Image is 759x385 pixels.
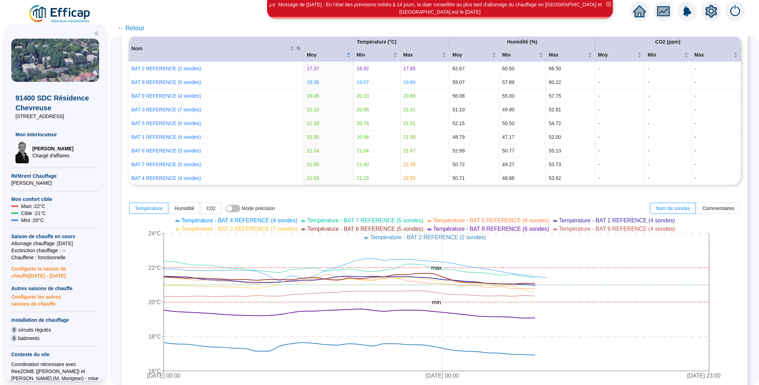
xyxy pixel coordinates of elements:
[431,265,442,271] tspan: max
[687,373,721,379] tspan: [DATE] 23:00
[207,205,216,211] span: C02
[692,158,741,171] td: -
[131,175,201,181] a: BAT 4 REFERENCE (4 sondes)
[11,261,99,279] span: Configurer la saison de chauffe [DATE] - [DATE]
[546,76,595,89] td: 60.22
[449,62,499,76] td: 62.67
[21,217,44,224] span: Mini : 20 °C
[11,196,99,203] span: Mon confort cible
[131,93,201,99] a: BAT 9 REFERENCE (4 sondes)
[449,103,499,117] td: 51.10
[598,51,636,59] span: Moy
[32,145,73,152] span: [PERSON_NAME]
[11,180,99,187] span: [PERSON_NAME]
[694,51,732,59] span: Max
[307,134,319,140] span: 21.30
[21,210,46,217] span: Cible : 21 °C
[403,162,416,167] span: 22.39
[357,79,369,85] span: 19.07
[304,48,354,62] th: Moy
[546,89,595,103] td: 57.75
[11,240,99,247] span: Allumage chauffage : [DATE]
[546,62,595,76] td: 66.50
[21,203,45,210] span: Maxi : 22 °C
[633,5,646,18] span: home
[499,144,546,158] td: 50.77
[28,4,92,24] img: efficap energie logo
[307,93,319,99] span: 20.45
[131,148,201,154] a: BAT 6 REFERENCE (5 sondes)
[449,117,499,130] td: 52.15
[269,2,275,8] i: 1 / 3
[645,117,692,130] td: -
[432,299,441,305] tspan: min
[403,120,416,126] span: 21.61
[295,44,302,54] span: search
[11,254,99,261] span: Chaufferie : fonctionnelle
[131,79,201,85] a: BAT 8 REFERENCE (6 sondes)
[546,48,595,62] th: Max
[449,144,499,158] td: 52.99
[11,233,99,240] span: Saison de chauffe en cours
[559,226,675,232] span: Température - BAT 9 REFERENCE (4 sondes)
[131,107,201,112] a: BAT 3 REFERENCE (7 sondes)
[357,51,392,59] span: Min
[546,130,595,144] td: 52.00
[18,335,40,342] span: batiments
[645,158,692,171] td: -
[692,117,741,130] td: -
[15,93,95,113] span: 91400 SDC Résidence Chevreuse
[449,130,499,144] td: 48.79
[499,158,546,171] td: 49.27
[11,292,99,307] span: Configurer les autres saisons de chauffe
[32,152,73,159] span: Chargé d'affaires
[307,162,319,167] span: 21.90
[307,107,319,112] span: 21.10
[15,141,30,163] img: Chargé d'affaires
[546,144,595,158] td: 55.13
[449,158,499,171] td: 50.72
[499,130,546,144] td: 47.17
[692,171,741,185] td: -
[131,162,201,167] a: BAT 7 REFERENCE (5 sondes)
[645,171,692,185] td: -
[499,62,546,76] td: 60.50
[546,117,595,130] td: 54.72
[357,175,369,181] span: 21.25
[15,131,95,138] span: Mon interlocuteur
[357,148,369,154] span: 21.04
[175,205,194,211] span: Humidité
[595,89,645,103] td: -
[18,326,51,333] span: circuits régulés
[499,117,546,130] td: 50.50
[148,334,161,340] tspan: 18°C
[135,205,163,211] span: Température
[449,35,595,48] th: Humidité (%)
[426,373,459,379] tspan: [DATE] 00:00
[549,51,586,59] span: Max
[452,51,491,59] span: Moy
[148,265,161,271] tspan: 22°C
[677,1,697,21] img: alerts
[297,46,301,51] span: search
[307,51,345,59] span: Moy
[131,66,201,71] a: BAT 2 REFERENCE (2 sondes)
[129,35,304,62] th: Nom
[131,120,201,126] a: BAT 5 REFERENCE (6 sondes)
[499,103,546,117] td: 49.90
[692,89,741,103] td: -
[403,175,416,181] span: 22.53
[645,76,692,89] td: -
[657,5,670,18] span: fund
[307,79,319,85] span: 19.36
[131,134,201,140] a: BAT 1 REFERENCE (4 sondes)
[692,144,741,158] td: -
[117,23,144,33] span: ← Retour
[449,48,499,62] th: Moy
[181,217,297,223] span: Température - BAT 4 REFERENCE (4 sondes)
[403,148,416,154] span: 21.67
[546,103,595,117] td: 52.81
